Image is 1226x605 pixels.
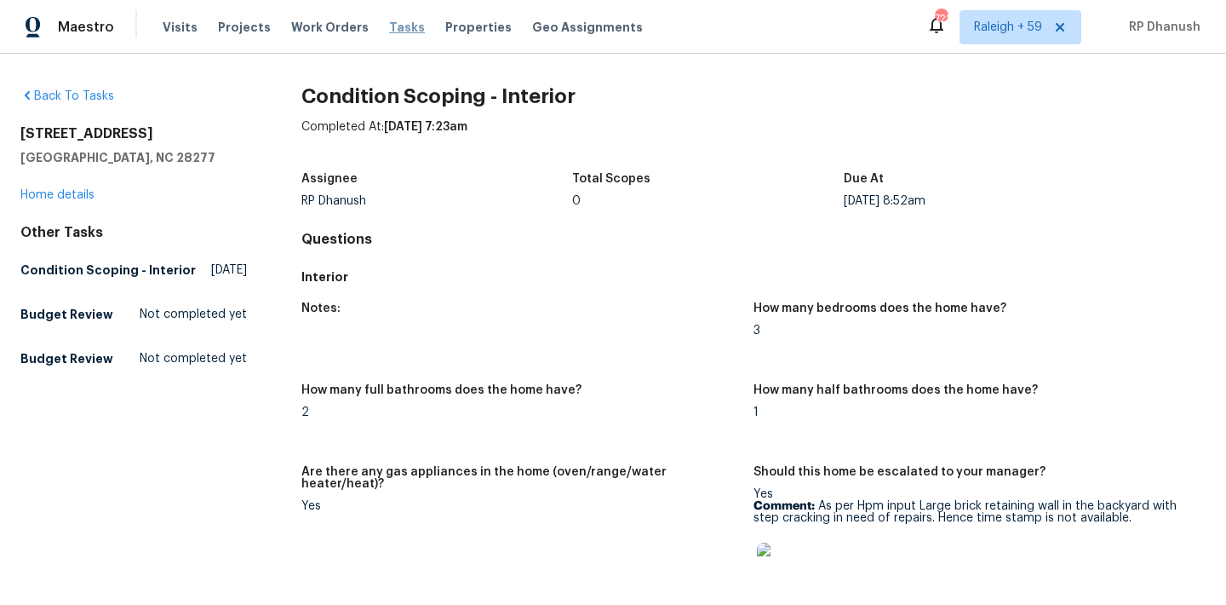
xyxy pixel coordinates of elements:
[140,306,247,323] span: Not completed yet
[301,466,740,490] h5: Are there any gas appliances in the home (oven/range/water heater/heat)?
[532,19,643,36] span: Geo Assignments
[572,173,650,185] h5: Total Scopes
[301,195,573,207] div: RP Dhanush
[445,19,512,36] span: Properties
[389,21,425,33] span: Tasks
[753,466,1046,478] h5: Should this home be escalated to your manager?
[20,125,247,142] h2: [STREET_ADDRESS]
[20,224,247,241] div: Other Tasks
[140,350,247,367] span: Not completed yet
[572,195,844,207] div: 0
[935,10,947,27] div: 722
[384,121,467,133] span: [DATE] 7:23am
[20,189,95,201] a: Home details
[301,88,1206,105] h2: Condition Scoping - Interior
[753,406,1192,418] div: 1
[301,231,1206,248] h4: Questions
[211,262,247,279] span: [DATE]
[20,306,113,323] h5: Budget Review
[291,19,369,36] span: Work Orders
[58,19,114,36] span: Maestro
[1122,19,1200,36] span: RP Dhanush
[844,173,884,185] h5: Due At
[20,90,114,102] a: Back To Tasks
[301,500,740,512] div: Yes
[844,195,1115,207] div: [DATE] 8:52am
[753,302,1006,314] h5: How many bedrooms does the home have?
[163,19,198,36] span: Visits
[20,255,247,285] a: Condition Scoping - Interior[DATE]
[753,500,1192,524] p: As per Hpm input Large brick retaining wall in the backyard with step cracking in need of repairs...
[218,19,271,36] span: Projects
[301,118,1206,163] div: Completed At:
[301,384,581,396] h5: How many full bathrooms does the home have?
[753,384,1038,396] h5: How many half bathrooms does the home have?
[301,173,358,185] h5: Assignee
[974,19,1042,36] span: Raleigh + 59
[301,406,740,418] div: 2
[753,325,1192,337] div: 3
[20,149,247,166] h5: [GEOGRAPHIC_DATA], NC 28277
[301,302,341,314] h5: Notes:
[20,350,113,367] h5: Budget Review
[753,500,815,512] b: Comment:
[20,262,196,279] h5: Condition Scoping - Interior
[301,268,1206,285] h5: Interior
